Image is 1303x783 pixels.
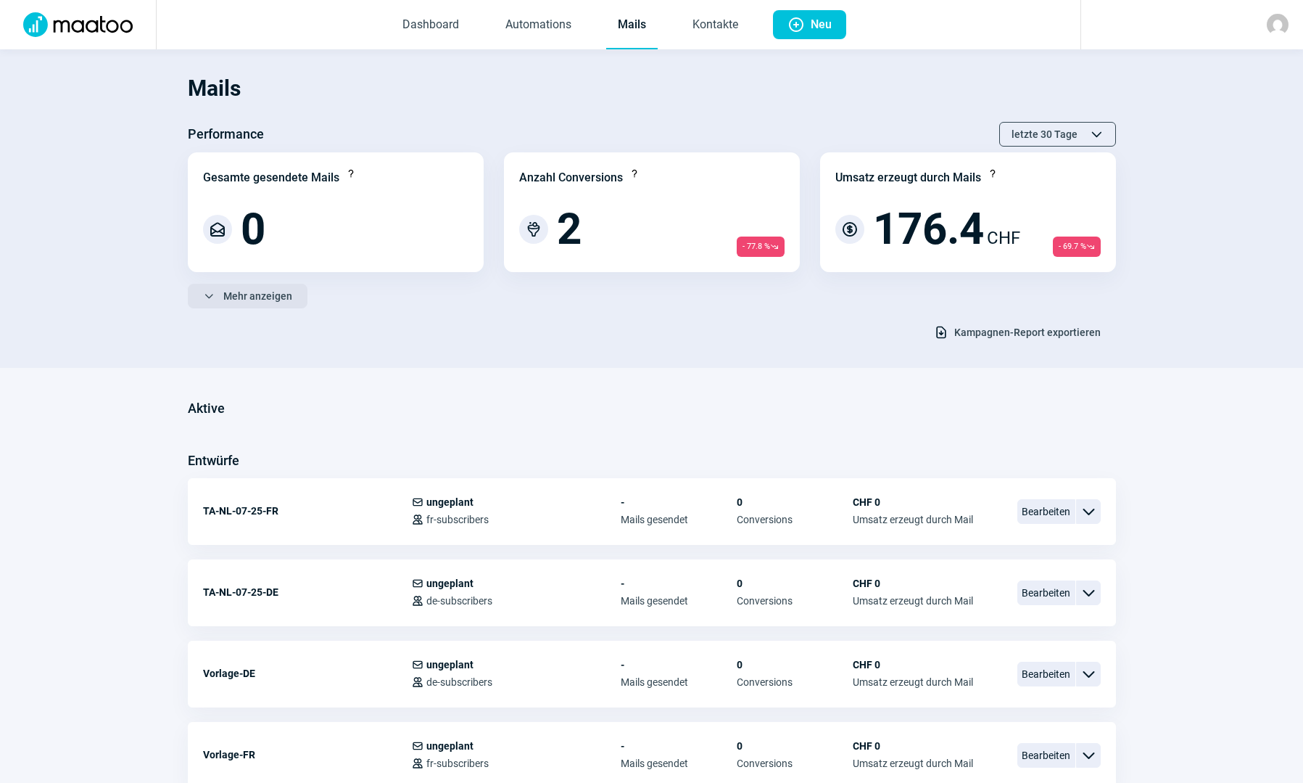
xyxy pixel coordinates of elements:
[203,578,412,607] div: TA-NL-07-25-DE
[391,1,471,49] a: Dashboard
[188,449,239,472] h3: Entwürfe
[188,123,264,146] h3: Performance
[15,12,141,37] img: Logo
[987,225,1020,251] span: CHF
[1053,237,1101,257] span: - 69.7 %
[188,64,1116,113] h1: Mails
[873,208,984,251] span: 176.4
[188,284,307,308] button: Mehr anzeigen
[853,496,973,508] span: CHF 0
[606,1,658,49] a: Mails
[737,514,853,525] span: Conversions
[737,496,853,508] span: 0
[188,397,225,420] h3: Aktive
[621,758,737,769] span: Mails gesendet
[203,496,412,525] div: TA-NL-07-25-FR
[954,321,1101,344] span: Kampagnen-Report exportieren
[811,10,832,39] span: Neu
[203,740,412,769] div: Vorlage-FR
[681,1,750,49] a: Kontakte
[737,740,853,752] span: 0
[621,676,737,688] span: Mails gesendet
[737,595,853,607] span: Conversions
[203,659,412,688] div: Vorlage-DE
[853,676,973,688] span: Umsatz erzeugt durch Mail
[426,676,492,688] span: de-subscribers
[426,740,473,752] span: ungeplant
[621,514,737,525] span: Mails gesendet
[853,758,973,769] span: Umsatz erzeugt durch Mail
[426,659,473,671] span: ungeplant
[853,659,973,671] span: CHF 0
[426,758,489,769] span: fr-subscribers
[241,208,265,251] span: 0
[1017,581,1075,605] span: Bearbeiten
[737,578,853,589] span: 0
[835,169,981,186] div: Umsatz erzeugt durch Mails
[621,595,737,607] span: Mails gesendet
[853,740,973,752] span: CHF 0
[621,740,737,752] span: -
[853,514,973,525] span: Umsatz erzeugt durch Mail
[737,676,853,688] span: Conversions
[853,578,973,589] span: CHF 0
[621,578,737,589] span: -
[773,10,846,39] button: Neu
[737,758,853,769] span: Conversions
[557,208,582,251] span: 2
[426,496,473,508] span: ungeplant
[203,169,339,186] div: Gesamte gesendete Mails
[737,237,785,257] span: - 77.8 %
[494,1,583,49] a: Automations
[1267,14,1288,36] img: avatar
[426,578,473,589] span: ungeplant
[519,169,623,186] div: Anzahl Conversions
[1012,123,1077,146] span: letzte 30 Tage
[426,595,492,607] span: de-subscribers
[1017,662,1075,686] span: Bearbeiten
[853,595,973,607] span: Umsatz erzeugt durch Mail
[1017,499,1075,524] span: Bearbeiten
[919,320,1116,345] button: Kampagnen-Report exportieren
[621,496,737,508] span: -
[621,659,737,671] span: -
[737,659,853,671] span: 0
[223,284,292,308] span: Mehr anzeigen
[426,514,489,525] span: fr-subscribers
[1017,743,1075,768] span: Bearbeiten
